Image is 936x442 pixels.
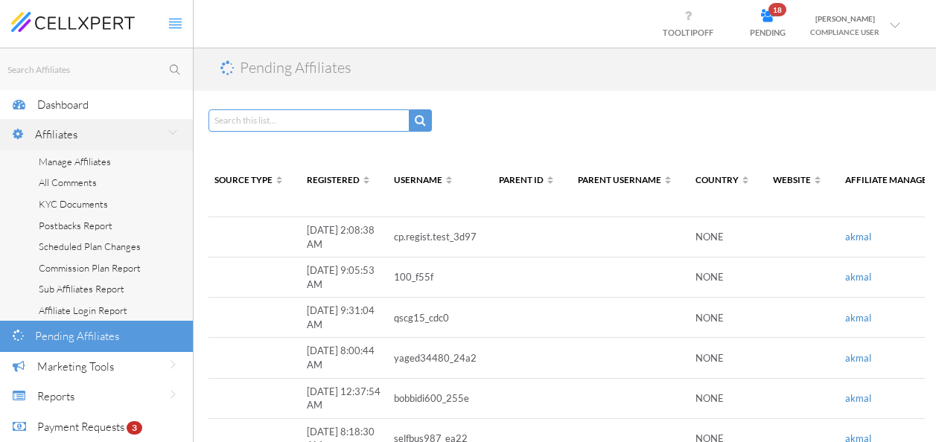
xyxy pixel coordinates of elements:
input: Search Affiliates [6,60,193,79]
span: akmal [845,231,871,243]
td: cp.regist.test_3d97 [388,217,493,257]
span: PENDING [750,28,786,37]
span: akmal [845,392,871,404]
span: Username [394,173,456,186]
td: NONE [690,217,767,257]
span: TOOLTIP [663,28,713,37]
span: Reports [37,389,74,403]
span: 3 [127,421,142,435]
img: cellxpert-logo.svg [11,12,135,31]
td: NONE [690,338,767,378]
span: Parent Username [578,173,675,186]
span: Country [695,173,752,186]
span: Manage Affiliates [39,156,111,167]
span: Parent ID [499,173,557,186]
td: [DATE] 12:37:54 AM [301,379,388,419]
span: Affiliates [35,127,77,141]
div: COMPLIANCE USER [810,25,879,39]
span: Source Type [214,173,286,186]
td: bobbidi600_255e [388,379,493,419]
span: KYC Documents [39,198,108,210]
td: [DATE] 9:05:53 AM [301,257,388,298]
span: OFF [698,28,713,37]
span: Commission Plan Report [39,262,141,274]
td: NONE [690,298,767,338]
p: Pending Affiliates [240,57,351,79]
span: Registered [307,173,373,186]
span: Payment Requests [37,420,124,434]
td: [DATE] 8:00:44 AM [301,338,388,378]
td: NONE [690,379,767,419]
span: 18 [768,3,786,16]
td: yaged34480_24a2 [388,338,493,378]
span: Website [773,173,824,186]
span: All Comments [39,176,97,188]
td: NONE [690,257,767,298]
span: akmal [845,352,871,364]
td: [DATE] 2:08:38 AM [301,217,388,257]
span: Marketing Tools [37,359,114,374]
td: 100_f55f [388,257,493,298]
span: Postbacks Report [39,220,112,231]
td: qscg15_cdc0 [388,298,493,338]
span: akmal [845,312,871,324]
span: Pending Affiliates [35,329,119,343]
span: akmal [845,271,871,283]
span: Dashboard [37,97,89,112]
span: Affiliate Login Report [39,304,127,316]
span: Scheduled Plan Changes [39,240,141,252]
td: [DATE] 9:31:04 AM [301,298,388,338]
div: [PERSON_NAME] [810,12,879,25]
input: Search this list... [208,109,410,132]
span: Sub Affiliates Report [39,283,124,295]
